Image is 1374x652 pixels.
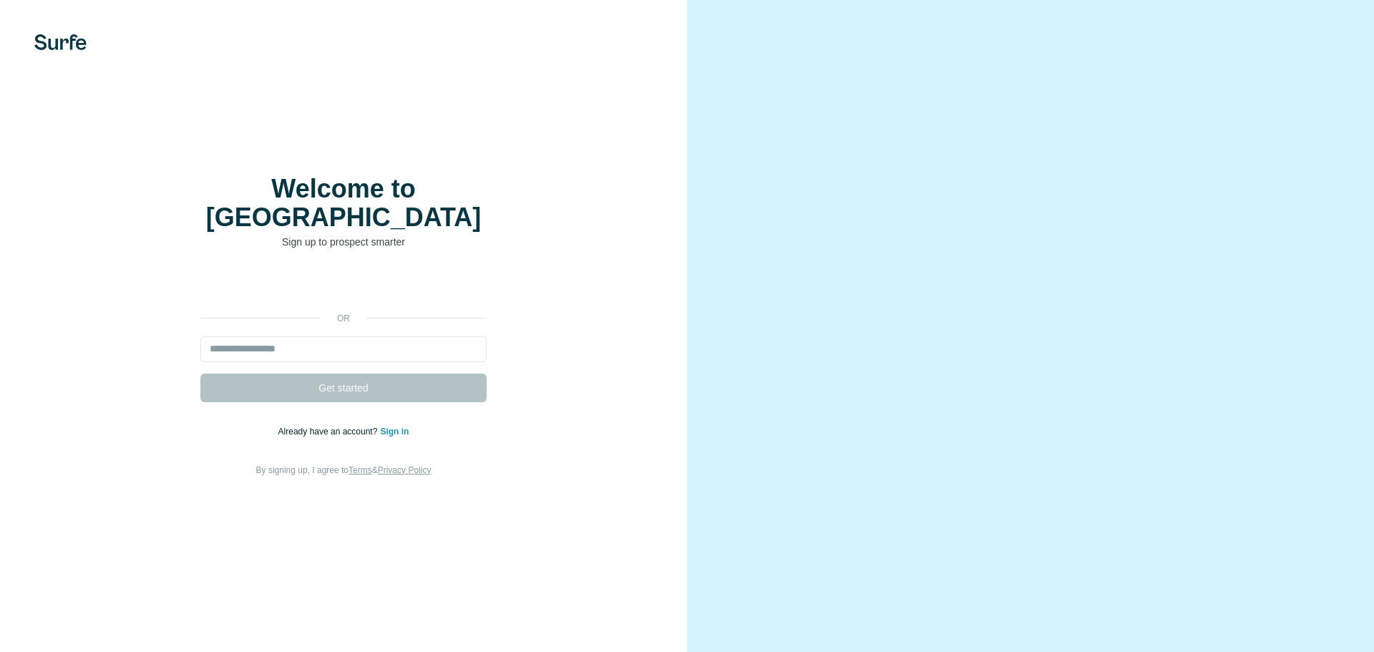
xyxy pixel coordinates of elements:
[349,465,372,475] a: Terms
[380,427,409,437] a: Sign in
[378,465,432,475] a: Privacy Policy
[34,34,87,50] img: Surfe's logo
[193,271,494,302] iframe: Sign in with Google Button
[200,235,487,249] p: Sign up to prospect smarter
[256,465,432,475] span: By signing up, I agree to &
[321,312,366,325] p: or
[278,427,381,437] span: Already have an account?
[200,175,487,232] h1: Welcome to [GEOGRAPHIC_DATA]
